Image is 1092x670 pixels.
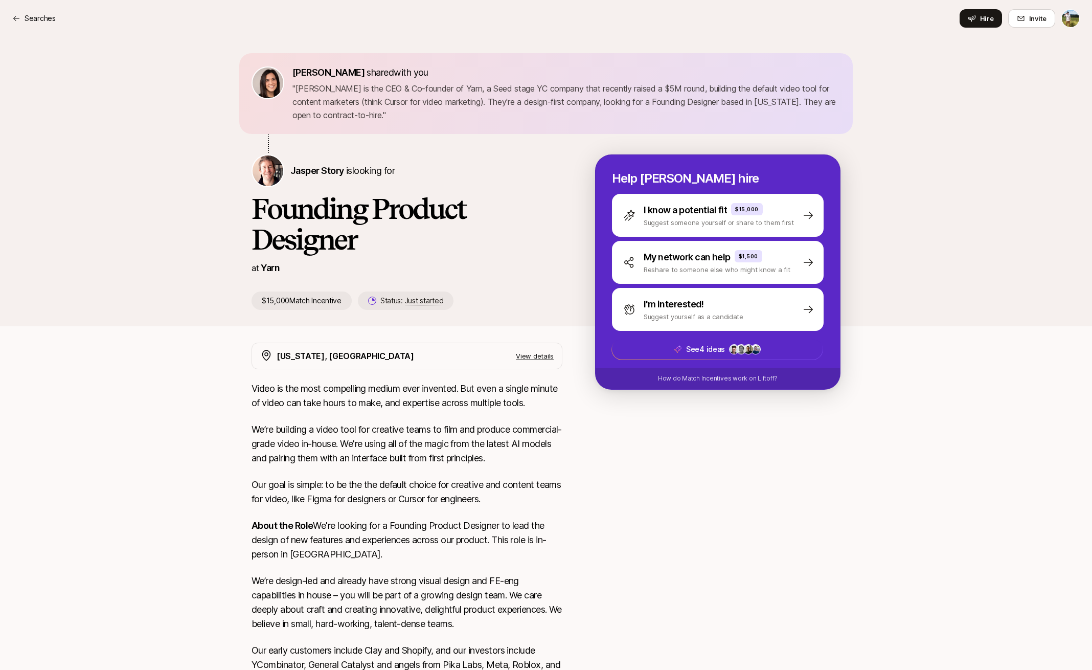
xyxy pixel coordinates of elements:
button: Hire [960,9,1002,28]
img: Jasper Story [253,155,283,186]
span: Just started [405,296,444,305]
p: " [PERSON_NAME] is the CEO & Co-founder of Yarn, a Seed stage YC company that recently raised a $... [292,82,840,122]
p: at [252,261,259,275]
h1: Founding Product Designer [252,193,562,255]
p: Searches [25,12,56,25]
button: Tyler Kieft [1061,9,1080,28]
img: 33f207b1_b18a_494d_993f_6cda6c0df701.jpg [737,345,746,354]
p: Status: [380,295,443,307]
span: Jasper Story [290,165,344,176]
p: See 4 ideas [686,343,725,355]
p: We’re building a video tool for creative teams to film and produce commercial-grade video in-hous... [252,422,562,465]
p: $15,000 [735,205,759,213]
p: Video is the most compelling medium ever invented. But even a single minute of video can take hou... [252,382,562,410]
p: Suggest yourself as a candidate [644,311,743,322]
p: View details [516,351,554,361]
p: Reshare to someone else who might know a fit [644,264,790,275]
span: with you [394,67,428,78]
img: 7bf30482_e1a5_47b4_9e0f_fc49ddd24bf6.jpg [730,345,739,354]
button: Invite [1008,9,1055,28]
p: Suggest someone yourself or share to them first [644,217,794,228]
p: [US_STATE], [GEOGRAPHIC_DATA] [277,349,414,363]
span: Invite [1029,13,1046,24]
img: f0936900_d56c_467f_af31_1b3fd38f9a79.jpg [744,345,753,354]
p: shared [292,65,433,80]
p: We're looking for a Founding Product Designer to lead the design of new features and experiences ... [252,519,562,562]
a: Yarn [261,262,280,273]
img: Tyler Kieft [1062,10,1079,27]
img: ACg8ocLvjhFXXvRClJjm-xPfkkp9veM7FpBgciPjquukK9GRrNvCg31i2A=s160-c [751,345,760,354]
p: My network can help [644,250,731,264]
p: $15,000 Match Incentive [252,292,352,310]
button: See4 ideas [611,339,823,360]
p: I'm interested! [644,297,704,311]
p: Help [PERSON_NAME] hire [612,171,824,186]
p: is looking for [290,164,395,178]
p: How do Match Incentives work on Liftoff? [658,374,778,383]
p: Our goal is simple: to be the the default choice for creative and content teams for video, like F... [252,478,562,506]
p: I know a potential fit [644,203,727,217]
strong: About the Role [252,520,313,531]
span: [PERSON_NAME] [292,67,365,78]
span: Hire [980,13,994,24]
img: 71d7b91d_d7cb_43b4_a7ea_a9b2f2cc6e03.jpg [253,68,283,98]
p: We’re design-led and already have strong visual design and FE-eng capabilities in house – you wil... [252,574,562,631]
p: $1,500 [739,252,758,260]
